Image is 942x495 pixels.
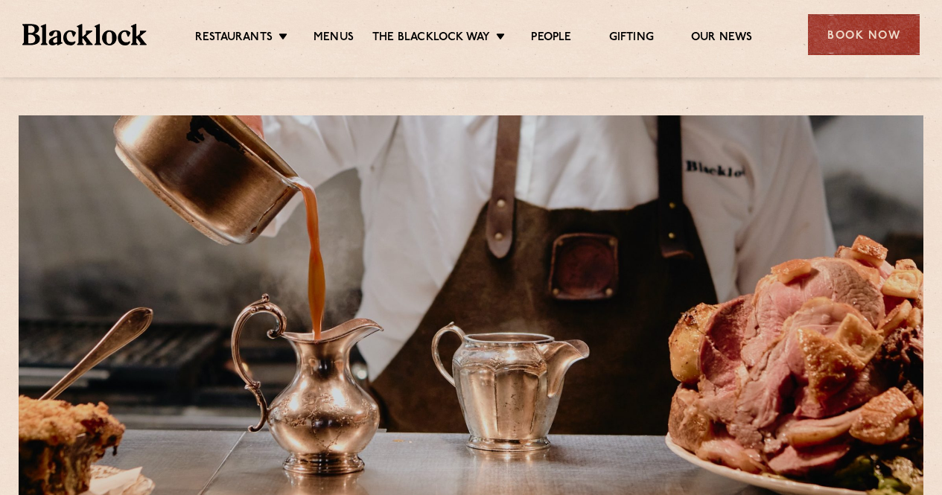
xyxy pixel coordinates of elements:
a: People [531,31,571,47]
a: Restaurants [195,31,273,47]
a: The Blacklock Way [372,31,490,47]
a: Our News [691,31,753,47]
div: Book Now [808,14,920,55]
img: BL_Textured_Logo-footer-cropped.svg [22,24,147,45]
a: Gifting [609,31,654,47]
a: Menus [314,31,354,47]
